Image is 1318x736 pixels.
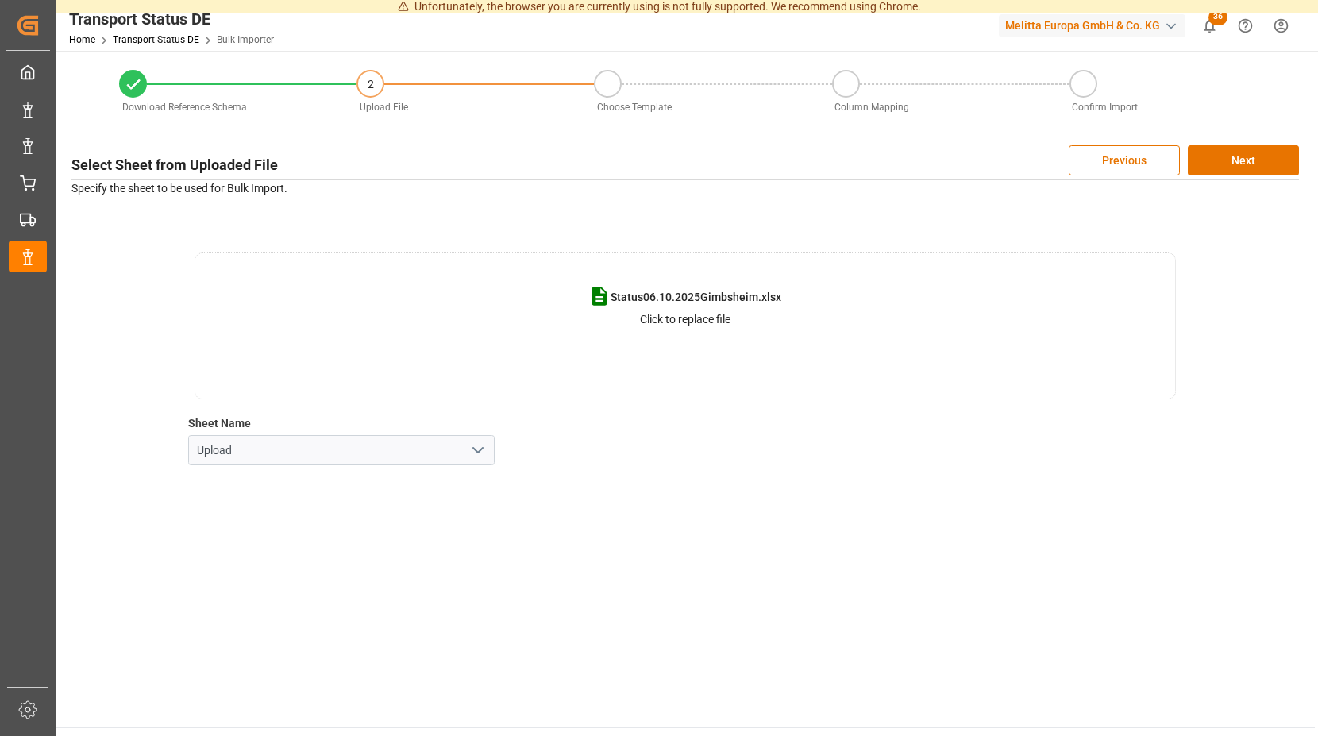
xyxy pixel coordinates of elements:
label: Sheet Name [188,415,251,432]
a: Transport Status DE [113,34,199,45]
a: Home [69,34,95,45]
h3: Select Sheet from Uploaded File [71,154,278,175]
span: Choose Template [597,102,672,113]
div: 2 [358,71,383,98]
button: open menu [465,438,489,463]
span: Column Mapping [834,102,909,113]
span: 36 [1208,10,1227,25]
button: Previous [1069,145,1180,175]
button: show 36 new notifications [1192,8,1227,44]
div: Status06.10.2025Gimbsheim.xlsxClick to replace file [195,252,1177,399]
button: Melitta Europa GmbH & Co. KG [999,10,1192,40]
span: Upload File [360,102,408,113]
p: Click to replace file [640,311,730,328]
div: Melitta Europa GmbH & Co. KG [999,14,1185,37]
input: Select option [188,435,495,465]
span: Confirm Import [1072,102,1138,113]
button: Help Center [1227,8,1263,44]
div: Transport Status DE [69,7,274,31]
span: Download Reference Schema [122,102,247,113]
button: Next [1188,145,1299,175]
p: Specify the sheet to be used for Bulk Import. [71,180,1299,197]
span: Status06.10.2025Gimbsheim.xlsx [611,289,781,306]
